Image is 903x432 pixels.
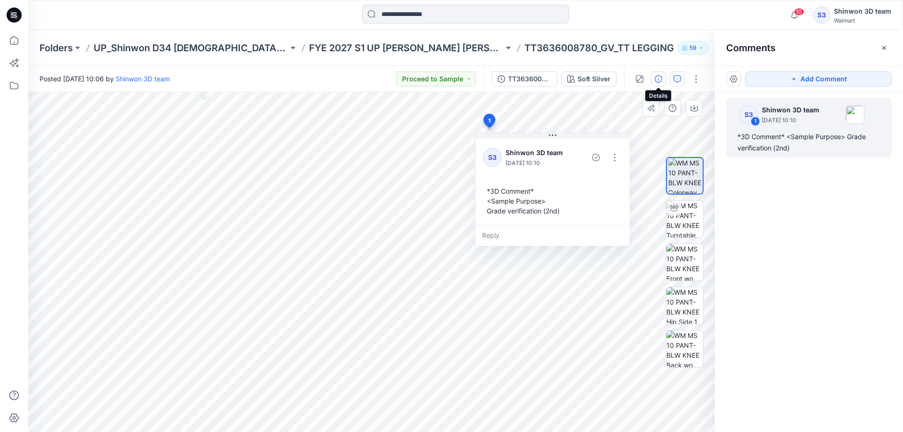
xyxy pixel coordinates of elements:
div: S3 [813,7,830,24]
img: WM MS 10 PANT-BLW KNEE Colorway wo Avatar [668,158,703,194]
div: TT3636008780_GV_TT KNIT LEGGING [508,74,551,84]
img: WM MS 10 PANT-BLW KNEE Back wo Avatar [666,330,703,367]
div: Shinwon 3D team [834,6,891,17]
button: Details [651,71,666,86]
a: Folders [40,41,73,55]
div: Reply [475,225,630,246]
p: Shinwon 3D team [506,147,568,158]
img: WM MS 10 PANT-BLW KNEE Hip Side 1 wo Avatar [666,287,703,324]
p: TT3636008780_GV_TT LEGGING [524,41,674,55]
button: 59 [678,41,708,55]
a: Shinwon 3D team [116,75,170,83]
button: Add Comment [745,71,892,86]
a: FYE 2027 S1 UP [PERSON_NAME] [PERSON_NAME] [309,41,504,55]
p: [DATE] 10:10 [506,158,568,168]
a: UP_Shinwon D34 [DEMOGRAPHIC_DATA] Bottoms [94,41,288,55]
img: WM MS 10 PANT-BLW KNEE Front wo Avatar [666,244,703,281]
button: TT3636008780_GV_TT KNIT LEGGING [491,71,557,86]
div: *3D Comment* <Sample Purpose> Grade verification (2nd) [483,182,622,220]
div: Soft Silver [578,74,610,84]
p: 59 [689,43,697,53]
img: WM MS 10 PANT-BLW KNEE Turntable with Avatar [666,201,703,237]
p: [DATE] 10:10 [762,116,819,125]
div: Walmart [834,17,891,24]
div: S3 [739,105,758,124]
div: *3D Comment* <Sample Purpose> Grade verification (2nd) [737,131,880,154]
span: 1 [488,117,491,125]
span: 10 [794,8,804,16]
h2: Comments [726,42,776,54]
p: Shinwon 3D team [762,104,819,116]
div: 1 [751,117,760,126]
div: S3 [483,148,502,167]
button: Soft Silver [561,71,617,86]
span: Posted [DATE] 10:06 by [40,74,170,84]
